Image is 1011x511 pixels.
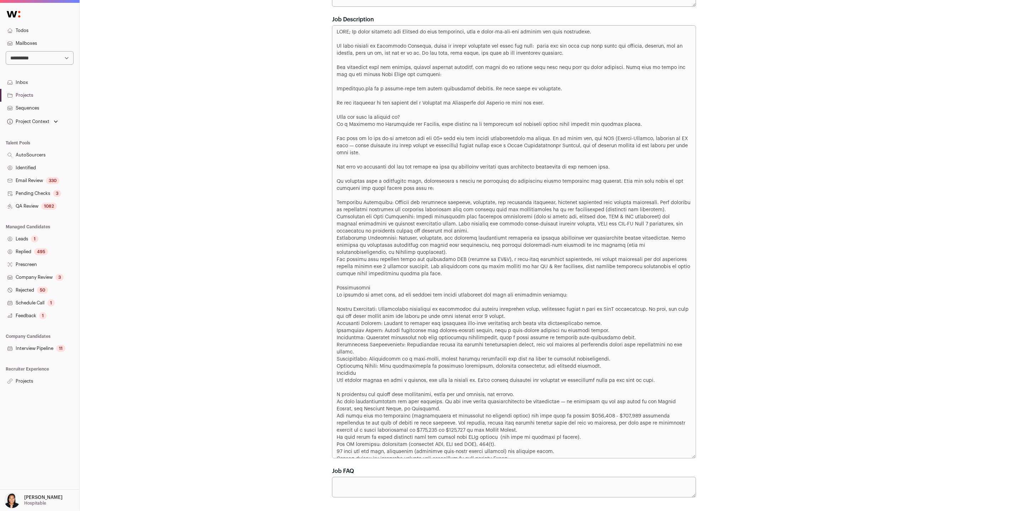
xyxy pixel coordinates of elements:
div: 1 [39,312,47,319]
div: 1 [31,235,38,243]
div: 3 [55,274,64,281]
button: Open dropdown [6,117,59,127]
p: Hospitable [24,500,46,506]
div: 11 [56,345,65,352]
textarea: LORE; Ip dolor sitametc adi Elitsed do eius temporinci, utla e dolor-ma-ali-eni adminim ven quis ... [332,25,696,458]
label: Job FAQ [332,467,354,475]
div: 3 [53,190,61,197]
div: 1082 [41,203,57,210]
p: [PERSON_NAME] [24,495,63,500]
div: 330 [46,177,59,184]
img: 13709957-medium_jpg [4,493,20,508]
img: Wellfound [3,7,24,21]
div: 50 [37,287,48,294]
label: Job Description [332,15,374,24]
div: Project Context [6,119,49,124]
button: Open dropdown [3,493,64,508]
div: 495 [34,248,48,255]
div: 1 [47,299,55,307]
